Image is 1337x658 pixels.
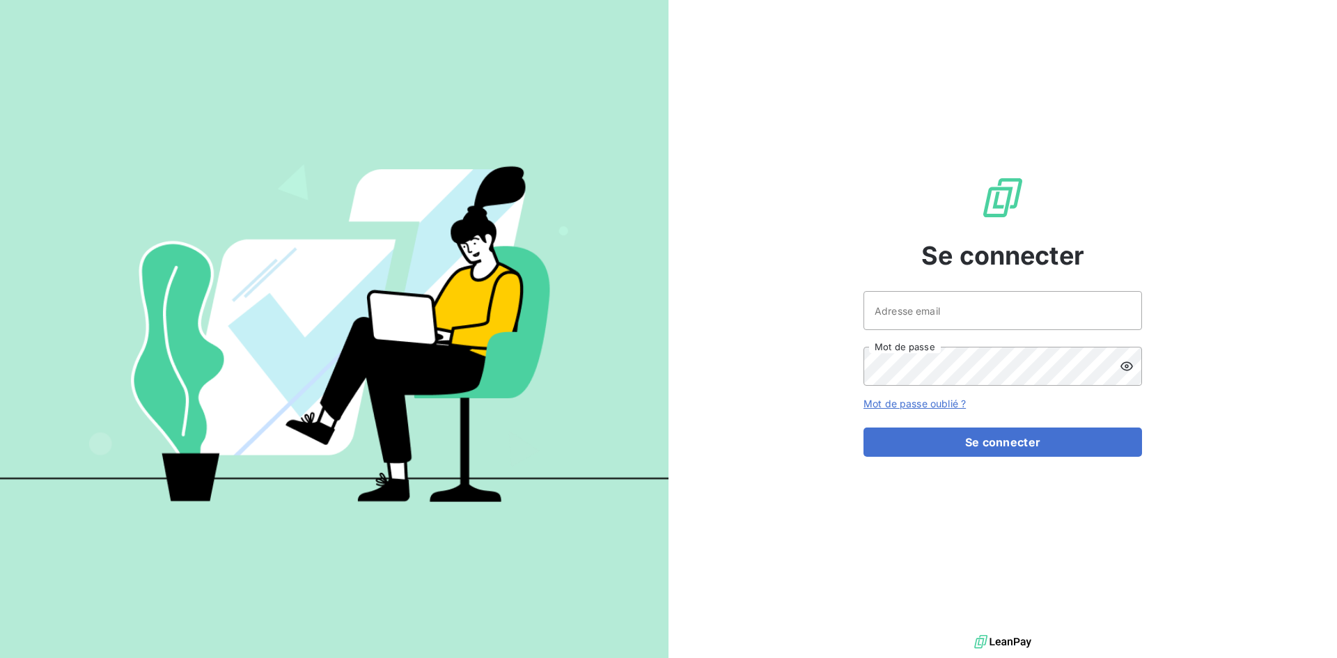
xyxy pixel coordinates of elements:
[863,428,1142,457] button: Se connecter
[863,398,966,409] a: Mot de passe oublié ?
[921,237,1084,274] span: Se connecter
[863,291,1142,330] input: placeholder
[980,175,1025,220] img: Logo LeanPay
[974,632,1031,652] img: logo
